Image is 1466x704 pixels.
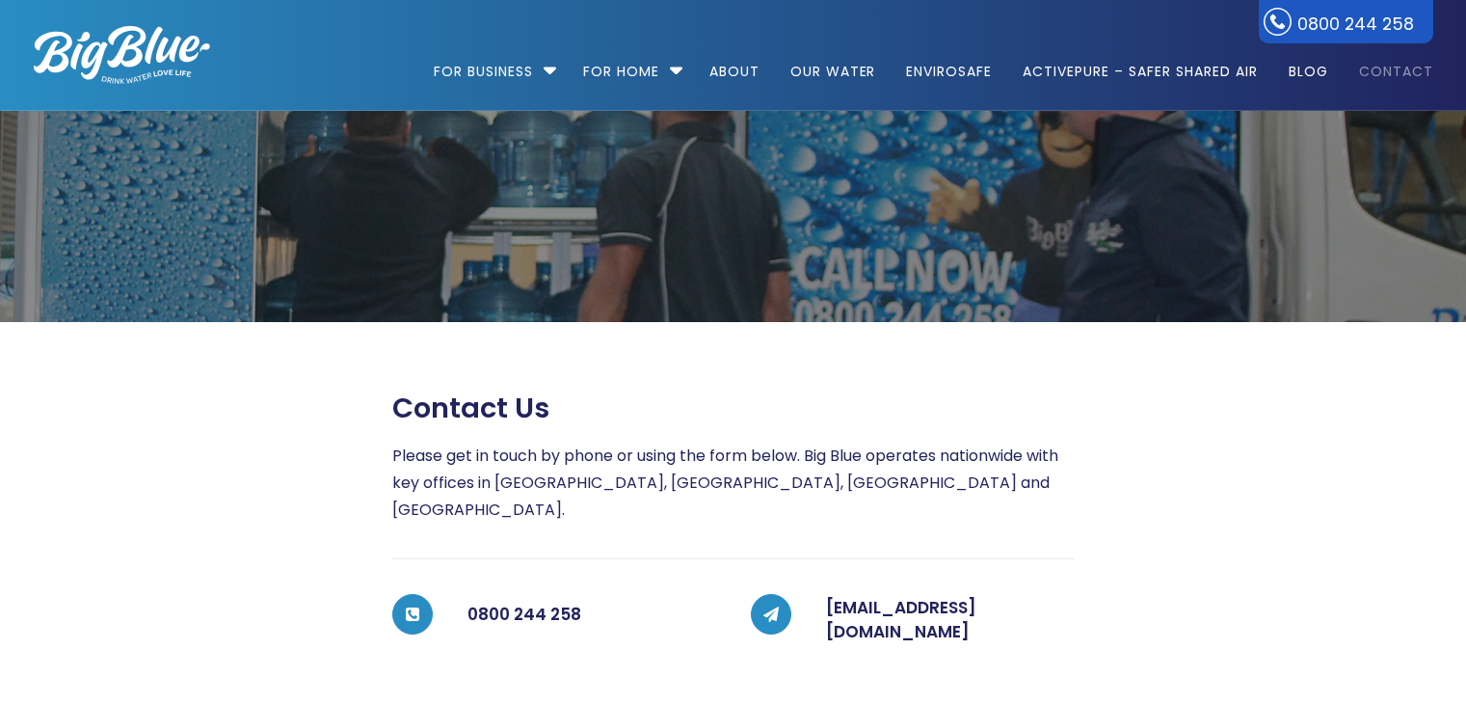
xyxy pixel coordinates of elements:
img: logo [34,26,210,84]
span: Contact us [392,392,549,425]
h5: 0800 244 258 [467,596,716,635]
p: Please get in touch by phone or using the form below. Big Blue operates nationwide with key offic... [392,443,1075,524]
a: [EMAIL_ADDRESS][DOMAIN_NAME] [826,596,976,644]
